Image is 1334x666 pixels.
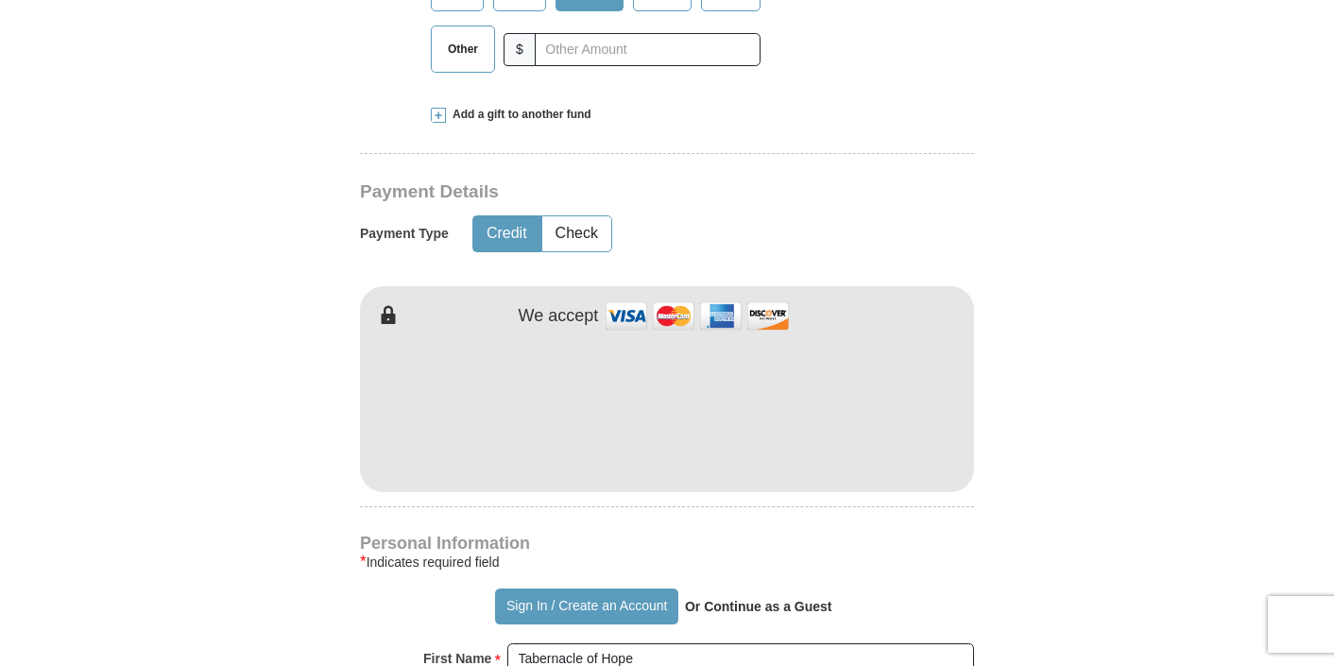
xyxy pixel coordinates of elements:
img: credit cards accepted [603,296,792,336]
strong: Or Continue as a Guest [685,599,832,614]
span: Other [438,35,487,63]
button: Credit [473,216,540,251]
h4: Personal Information [360,536,974,551]
input: Other Amount [535,33,761,66]
button: Check [542,216,611,251]
span: $ [504,33,536,66]
h4: We accept [519,306,599,327]
button: Sign In / Create an Account [495,589,677,624]
iframe: To enrich screen reader interactions, please activate Accessibility in Grammarly extension settings [360,327,974,487]
h5: Payment Type [360,226,449,242]
div: Indicates required field [360,551,974,573]
span: Add a gift to another fund [446,107,591,123]
h3: Payment Details [360,181,842,203]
